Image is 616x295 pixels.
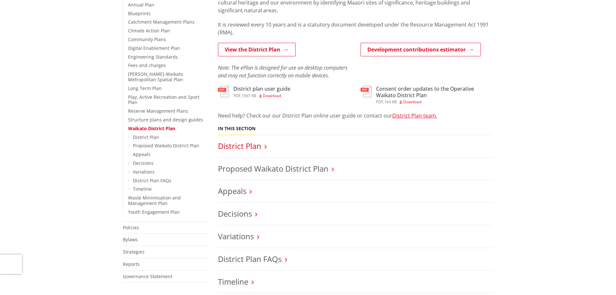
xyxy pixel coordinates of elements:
[218,126,255,131] h5: In this section
[123,249,145,255] a: Strategies
[133,151,150,157] a: Appeals
[123,224,139,231] a: Policies
[218,208,252,219] a: Decisions
[218,186,246,196] a: Appeals
[376,99,383,105] span: pdf
[133,134,159,140] a: District Plan
[128,195,181,206] a: Waste Minimisation and Management Plan
[218,112,493,119] p: Need help? Check our our District Plan online user guide or contact our
[128,71,183,83] a: [PERSON_NAME]-Waikato Metropolitan Spatial Plan
[586,268,610,291] iframe: Messenger Launcher
[361,86,372,97] img: document-pdf.svg
[376,100,493,104] div: ,
[218,276,248,287] a: Timeline
[128,45,180,51] a: Digital Enablement Plan
[218,254,282,264] a: District Plan FAQs
[123,236,138,243] a: Bylaws
[128,117,203,123] a: Structure plans and design guides
[361,86,493,104] a: Consent order updates to the Operative Waikato District Plan pdf,164 KB Download
[218,21,493,36] p: It is reviewed every 10 years and is a statutory document developed under the Resource Management...
[128,108,188,114] a: Reserve Management Plans
[233,94,290,98] div: ,
[133,169,155,175] a: Variations
[128,94,200,106] a: Play, Active Recreation and Sport Plan
[218,64,348,79] em: Note: The ePlan is designed for use on desktop computers and may not function correctly on mobile...
[376,86,493,98] h3: Consent order updates to the Operative Waikato District Plan
[128,85,162,91] a: Long Term Plan
[242,93,256,98] span: 1697 KB
[384,99,397,105] span: 164 KB
[128,125,175,131] a: Waikato District Plan
[218,231,254,242] a: Variations
[128,28,170,34] a: Climate Action Plan
[133,160,154,166] a: Decisions
[128,19,195,25] a: Catchment Management Plans
[233,86,290,92] h3: District plan user guide
[218,163,329,174] a: Proposed Waikato District Plan
[133,177,171,184] a: District Plan FAQs
[218,86,290,97] a: District plan user guide pdf,1697 KB Download
[361,43,481,56] a: Development contributions estimator
[128,209,180,215] a: Youth Engagement Plan
[133,186,152,192] a: Timeline
[128,54,178,60] a: Engineering Standards
[392,112,437,119] a: District Plan team.
[263,93,281,98] span: Download
[133,142,199,149] a: Proposed Waikato District Plan
[218,141,261,151] a: District Plan
[128,2,154,8] a: Annual Plan
[218,86,229,97] img: document-pdf.svg
[123,273,172,279] a: Governance Statement
[218,43,296,56] a: View the District Plan
[123,261,140,267] a: Reports
[128,36,166,42] a: Community Plans
[233,93,241,98] span: pdf
[403,99,421,105] span: Download
[128,62,166,68] a: Fees and charges
[128,10,151,17] a: Blueprints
